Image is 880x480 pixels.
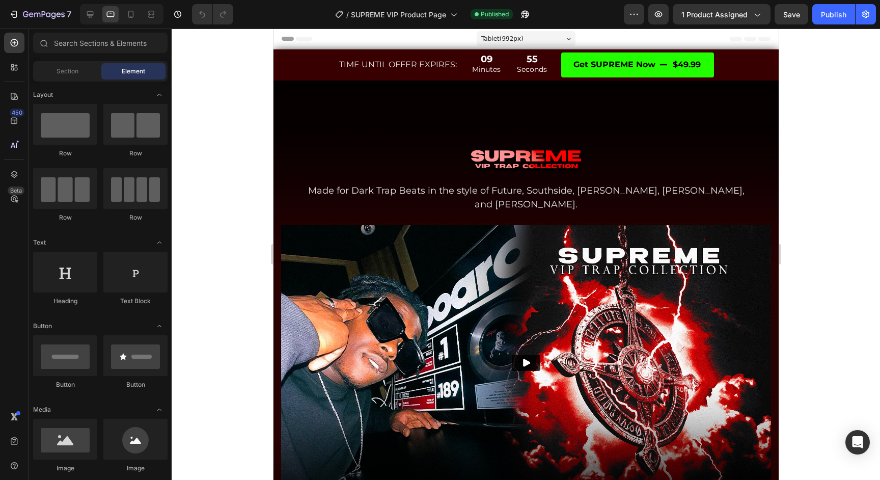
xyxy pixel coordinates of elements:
[151,87,168,103] span: Toggle open
[33,405,51,414] span: Media
[673,4,771,24] button: 1 product assigned
[192,4,233,24] div: Undo/Redo
[845,430,870,455] div: Open Intercom Messenger
[681,9,748,20] span: 1 product assigned
[346,9,349,20] span: /
[8,186,24,195] div: Beta
[398,28,428,45] div: $49.99
[273,29,779,480] iframe: Design area
[821,9,846,20] div: Publish
[33,213,97,222] div: Row
[33,90,53,99] span: Layout
[103,380,168,389] div: Button
[122,67,145,76] span: Element
[8,196,498,472] img: Alt image
[151,402,168,418] span: Toggle open
[238,326,267,342] button: Play
[103,213,168,222] div: Row
[103,464,168,473] div: Image
[783,10,800,19] span: Save
[481,10,509,19] span: Published
[33,238,46,247] span: Text
[33,464,97,473] div: Image
[33,297,97,306] div: Heading
[151,234,168,251] span: Toggle open
[103,149,168,158] div: Row
[57,67,78,76] span: Section
[151,318,168,334] span: Toggle open
[300,29,382,44] div: Get SUPREME Now
[33,322,52,331] span: Button
[67,8,71,20] p: 7
[351,9,446,20] span: SUPREME VIP Product Page
[812,4,855,24] button: Publish
[28,154,477,183] h2: Made for Dark Trap Beats in the style of Future, Southside, [PERSON_NAME], [PERSON_NAME], and [PE...
[33,380,97,389] div: Button
[4,4,76,24] button: 7
[10,109,24,117] div: 450
[191,119,314,144] img: gempages_520151521090864162-1dc539a4-2149-4769-ae95-b3046bb7779f.png
[33,33,168,53] input: Search Sections & Elements
[33,149,97,158] div: Row
[103,297,168,306] div: Text Block
[775,4,808,24] button: Save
